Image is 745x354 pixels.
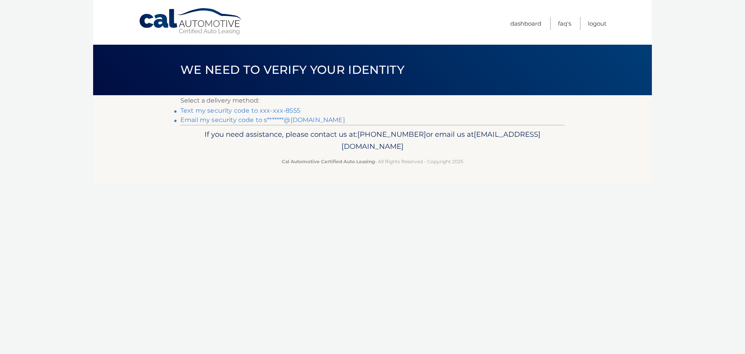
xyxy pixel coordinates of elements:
a: FAQ's [558,17,571,30]
a: Text my security code to xxx-xxx-8555 [180,107,300,114]
p: Select a delivery method: [180,95,565,106]
a: Cal Automotive [139,8,243,35]
p: If you need assistance, please contact us at: or email us at [185,128,560,153]
a: Dashboard [510,17,541,30]
span: [PHONE_NUMBER] [357,130,426,139]
p: - All Rights Reserved - Copyright 2025 [185,157,560,166]
a: Email my security code to s*******@[DOMAIN_NAME] [180,116,345,124]
strong: Cal Automotive Certified Auto Leasing [282,159,375,164]
span: We need to verify your identity [180,63,404,77]
a: Logout [588,17,606,30]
